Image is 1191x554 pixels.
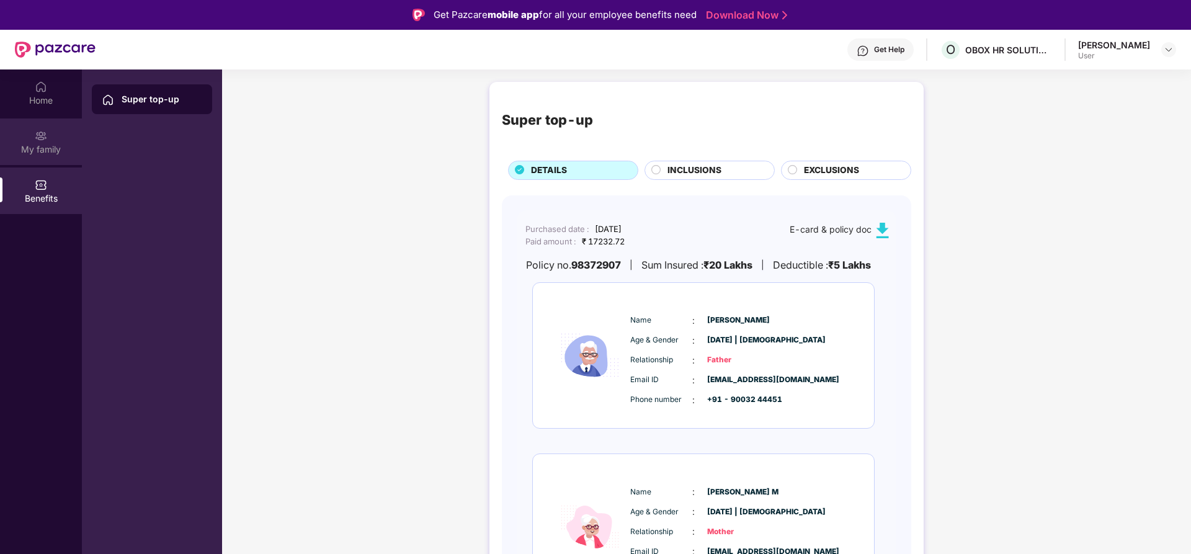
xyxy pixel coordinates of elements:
span: Relationship [630,354,692,366]
div: Super top-up [122,93,202,105]
img: svg+xml;base64,PHN2ZyBpZD0iQmVuZWZpdHMiIHhtbG5zPSJodHRwOi8vd3d3LnczLm9yZy8yMDAwL3N2ZyIgd2lkdGg9Ij... [35,179,47,191]
span: : [692,354,695,367]
span: Name [630,486,692,498]
span: Age & Gender [630,506,692,518]
div: Get Pazcare for all your employee benefits need [434,7,697,22]
div: E-card & policy doc [790,223,890,238]
span: : [692,393,695,407]
img: svg+xml;base64,PHN2ZyBpZD0iSGVscC0zMngzMiIgeG1sbnM9Imh0dHA6Ly93d3cudzMub3JnLzIwMDAvc3ZnIiB3aWR0aD... [857,45,869,57]
span: : [692,505,695,519]
a: Download Now [706,9,783,22]
img: svg+xml;base64,PHN2ZyBpZD0iSG9tZSIgeG1sbnM9Imh0dHA6Ly93d3cudzMub3JnLzIwMDAvc3ZnIiB3aWR0aD0iMjAiIG... [35,81,47,93]
span: : [692,373,695,387]
span: [DATE] | [DEMOGRAPHIC_DATA] [707,334,769,346]
img: Logo [413,9,425,21]
div: Policy no. [526,257,621,273]
span: [PERSON_NAME] M [707,486,769,498]
span: EXCLUSIONS [804,164,859,177]
div: [PERSON_NAME] [1078,39,1150,51]
b: 98372907 [571,257,621,273]
span: Father [707,354,769,366]
span: Age & Gender [630,334,692,346]
span: Relationship [630,526,692,538]
div: Purchased date : [525,223,589,235]
span: [DATE] | [DEMOGRAPHIC_DATA] [707,506,769,518]
span: : [692,334,695,347]
span: DETAILS [531,164,567,177]
span: INCLUSIONS [667,164,721,177]
span: : [692,525,695,538]
div: Deductible : [773,257,871,273]
div: User [1078,51,1150,61]
div: Sum Insured : [641,257,752,273]
b: ₹20 Lakhs [703,259,752,271]
span: : [692,314,695,328]
img: svg+xml;base64,PHN2ZyB4bWxucz0iaHR0cDovL3d3dy53My5vcmcvMjAwMC9zdmciIHdpZHRoPSIxMC40IiBoZWlnaHQ9Ij... [875,223,890,238]
div: | [630,258,633,272]
img: Stroke [782,9,787,22]
img: svg+xml;base64,PHN2ZyBpZD0iSG9tZSIgeG1sbnM9Imh0dHA6Ly93d3cudzMub3JnLzIwMDAvc3ZnIiB3aWR0aD0iMjAiIG... [102,94,114,106]
span: [PERSON_NAME] [707,315,769,326]
span: +91 - 90032 44451 [707,394,769,406]
img: icon [553,295,627,416]
span: Email ID [630,374,692,386]
span: [EMAIL_ADDRESS][DOMAIN_NAME] [707,374,769,386]
strong: mobile app [488,9,539,20]
div: [DATE] [595,223,622,235]
div: | [761,258,764,272]
span: Mother [707,526,769,538]
div: ₹ 17232.72 [582,235,625,248]
div: Paid amount : [525,235,576,248]
span: : [692,485,695,499]
img: New Pazcare Logo [15,42,96,58]
img: svg+xml;base64,PHN2ZyBpZD0iRHJvcGRvd24tMzJ4MzIiIHhtbG5zPSJodHRwOi8vd3d3LnczLm9yZy8yMDAwL3N2ZyIgd2... [1164,45,1174,55]
span: O [946,42,955,57]
div: OBOX HR SOLUTIONS PRIVATE LIMITED (ESCP) [965,44,1052,56]
span: Phone number [630,394,692,406]
div: Get Help [874,45,904,55]
span: Name [630,315,692,326]
b: ₹5 Lakhs [828,259,871,271]
div: Super top-up [502,109,593,130]
img: svg+xml;base64,PHN2ZyB3aWR0aD0iMjAiIGhlaWdodD0iMjAiIHZpZXdCb3g9IjAgMCAyMCAyMCIgZmlsbD0ibm9uZSIgeG... [35,130,47,142]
